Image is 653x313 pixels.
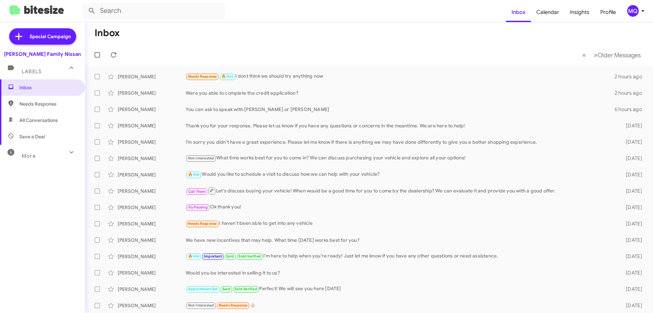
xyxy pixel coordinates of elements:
[82,3,225,19] input: Search
[238,254,261,259] span: Sold Verified
[19,100,77,107] span: Needs Response
[506,2,531,22] a: Inbox
[118,90,186,96] div: [PERSON_NAME]
[615,237,648,244] div: [DATE]
[186,301,615,309] div: 👍🏼
[615,122,648,129] div: [DATE]
[118,220,186,227] div: [PERSON_NAME]
[95,28,120,38] h1: Inbox
[118,237,186,244] div: [PERSON_NAME]
[118,122,186,129] div: [PERSON_NAME]
[188,221,217,226] span: Needs Response
[615,220,648,227] div: [DATE]
[118,302,186,309] div: [PERSON_NAME]
[186,154,615,162] div: What time works best for you to come in? We can discuss purchasing your vehicle and explore all y...
[186,252,615,260] div: I'm here to help when you're ready! Just let me know if you have any other questions or need assi...
[594,51,598,59] span: »
[118,73,186,80] div: [PERSON_NAME]
[222,287,230,291] span: Sold
[9,28,76,45] a: Special Campaign
[615,286,648,293] div: [DATE]
[565,2,595,22] a: Insights
[595,2,621,22] a: Profile
[188,303,214,308] span: Not-Interested
[188,189,206,194] span: Call Them
[615,90,648,96] div: 2 hours ago
[615,302,648,309] div: [DATE]
[118,106,186,113] div: [PERSON_NAME]
[615,106,648,113] div: 6 hours ago
[615,73,648,80] div: 2 hours ago
[188,74,217,79] span: Needs Response
[4,51,81,58] div: [PERSON_NAME] Family Nissan
[118,171,186,178] div: [PERSON_NAME]
[579,48,645,62] nav: Page navigation example
[221,74,233,79] span: 🔥 Hot
[188,287,218,291] span: Appointment Set
[118,155,186,162] div: [PERSON_NAME]
[204,254,222,259] span: Important
[118,139,186,145] div: [PERSON_NAME]
[118,253,186,260] div: [PERSON_NAME]
[19,133,45,140] span: Save a Deal
[118,269,186,276] div: [PERSON_NAME]
[186,269,615,276] div: Would you be interested in selling it to us?
[621,5,646,17] button: MQ
[186,90,615,96] div: Were you able to complete the credit application?
[30,33,71,40] span: Special Campaign
[188,205,208,209] span: Try Pausing
[598,51,641,59] span: Older Messages
[188,172,200,177] span: 🔥 Hot
[615,188,648,194] div: [DATE]
[186,171,615,178] div: Would you like to schedule a visit to discuss how we can help with your vehicle?
[186,122,615,129] div: Thank you for your response. Please let us know if you have any questions or concerns in the mean...
[22,153,36,159] span: More
[22,68,41,75] span: Labels
[19,84,77,91] span: Inbox
[186,139,615,145] div: I’m sorry you didn’t have a great experience. Please let me know if there is anything we may have...
[627,5,639,17] div: MQ
[186,187,615,195] div: Let's discuss buying your vehicle! When would be a good time for you to come by the dealership? W...
[186,237,615,244] div: We have new incentives that may help. What time [DATE] works best for you?
[118,286,186,293] div: [PERSON_NAME]
[615,204,648,211] div: [DATE]
[186,73,615,80] div: I dont think we should try anything now
[615,139,648,145] div: [DATE]
[186,106,615,113] div: You can ask to speak with [PERSON_NAME] or [PERSON_NAME]
[186,203,615,211] div: Ok thank you!
[188,254,200,259] span: 🔥 Hot
[235,287,257,291] span: Sold Verified
[219,303,248,308] span: Needs Response
[578,48,590,62] button: Previous
[615,155,648,162] div: [DATE]
[118,188,186,194] div: [PERSON_NAME]
[186,285,615,293] div: Perfect! We will see you here [DATE]
[615,269,648,276] div: [DATE]
[590,48,645,62] button: Next
[19,117,58,124] span: All Conversations
[582,51,586,59] span: «
[226,254,234,259] span: Sold
[188,156,214,160] span: Not-Interested
[531,2,565,22] a: Calendar
[615,253,648,260] div: [DATE]
[118,204,186,211] div: [PERSON_NAME]
[615,171,648,178] div: [DATE]
[186,220,615,228] div: I haven't been able to get into any vehicle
